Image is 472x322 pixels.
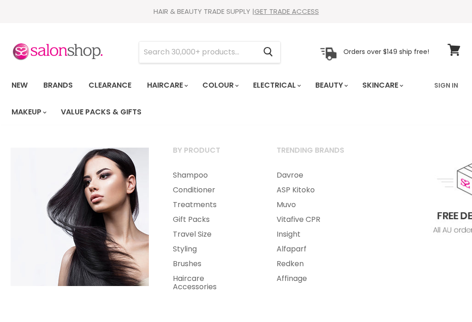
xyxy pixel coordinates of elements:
[254,6,319,16] a: GET TRADE ACCESS
[161,227,263,242] a: Travel Size
[195,76,244,95] a: Colour
[308,76,354,95] a: Beauty
[265,143,367,166] a: Trending Brands
[140,76,194,95] a: Haircare
[5,76,35,95] a: New
[429,76,464,95] a: Sign In
[161,271,263,294] a: Haircare Accessories
[5,102,52,122] a: Makeup
[265,256,367,271] a: Redken
[265,197,367,212] a: Muvo
[256,42,280,63] button: Search
[82,76,138,95] a: Clearance
[161,143,263,166] a: By Product
[265,168,367,183] a: Davroe
[161,168,263,294] ul: Main menu
[161,197,263,212] a: Treatments
[161,256,263,271] a: Brushes
[36,76,80,95] a: Brands
[246,76,307,95] a: Electrical
[355,76,409,95] a: Skincare
[139,41,281,63] form: Product
[265,242,367,256] a: Alfaparf
[265,212,367,227] a: Vitafive CPR
[161,183,263,197] a: Conditioner
[161,212,263,227] a: Gift Packs
[265,168,367,286] ul: Main menu
[265,271,367,286] a: Affinage
[5,72,429,125] ul: Main menu
[343,48,429,56] p: Orders over $149 ship free!
[265,183,367,197] a: ASP Kitoko
[161,168,263,183] a: Shampoo
[54,102,148,122] a: Value Packs & Gifts
[161,242,263,256] a: Styling
[265,227,367,242] a: Insight
[139,42,256,63] input: Search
